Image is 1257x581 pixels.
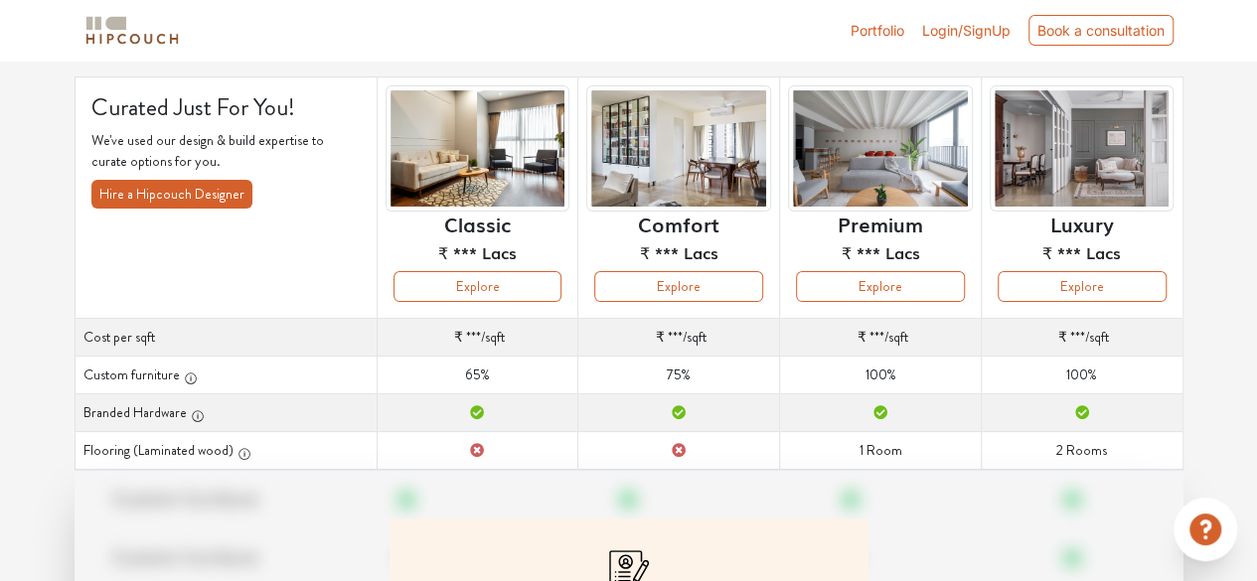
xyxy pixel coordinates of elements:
span: logo-horizontal.svg [82,8,182,53]
td: 100% [780,357,982,394]
td: 2 Rooms [981,432,1182,470]
td: /sqft [377,319,578,357]
button: Explore [393,271,562,302]
img: header-preview [586,85,771,212]
h6: Luxury [1050,212,1114,235]
img: header-preview [990,85,1175,212]
td: 75% [578,357,780,394]
th: Custom furniture [75,357,377,394]
td: 65% [377,357,578,394]
td: 100% [981,357,1182,394]
td: 1 Room [780,432,982,470]
button: Explore [796,271,965,302]
th: Cost per sqft [75,319,377,357]
span: Login/SignUp [922,22,1011,39]
a: Portfolio [851,20,904,41]
p: We've used our design & build expertise to curate options for you. [91,130,361,172]
td: /sqft [981,319,1182,357]
h4: Curated Just For You! [91,93,361,122]
div: Book a consultation [1028,15,1174,46]
img: header-preview [386,85,570,212]
img: logo-horizontal.svg [82,13,182,48]
img: header-preview [788,85,973,212]
h6: Premium [838,212,923,235]
td: /sqft [578,319,780,357]
th: Branded Hardware [75,394,377,432]
th: Flooring (Laminated wood) [75,432,377,470]
button: Explore [594,271,763,302]
h6: Comfort [638,212,719,235]
button: Hire a Hipcouch Designer [91,180,252,209]
td: /sqft [780,319,982,357]
h6: Classic [444,212,511,235]
button: Explore [998,271,1167,302]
